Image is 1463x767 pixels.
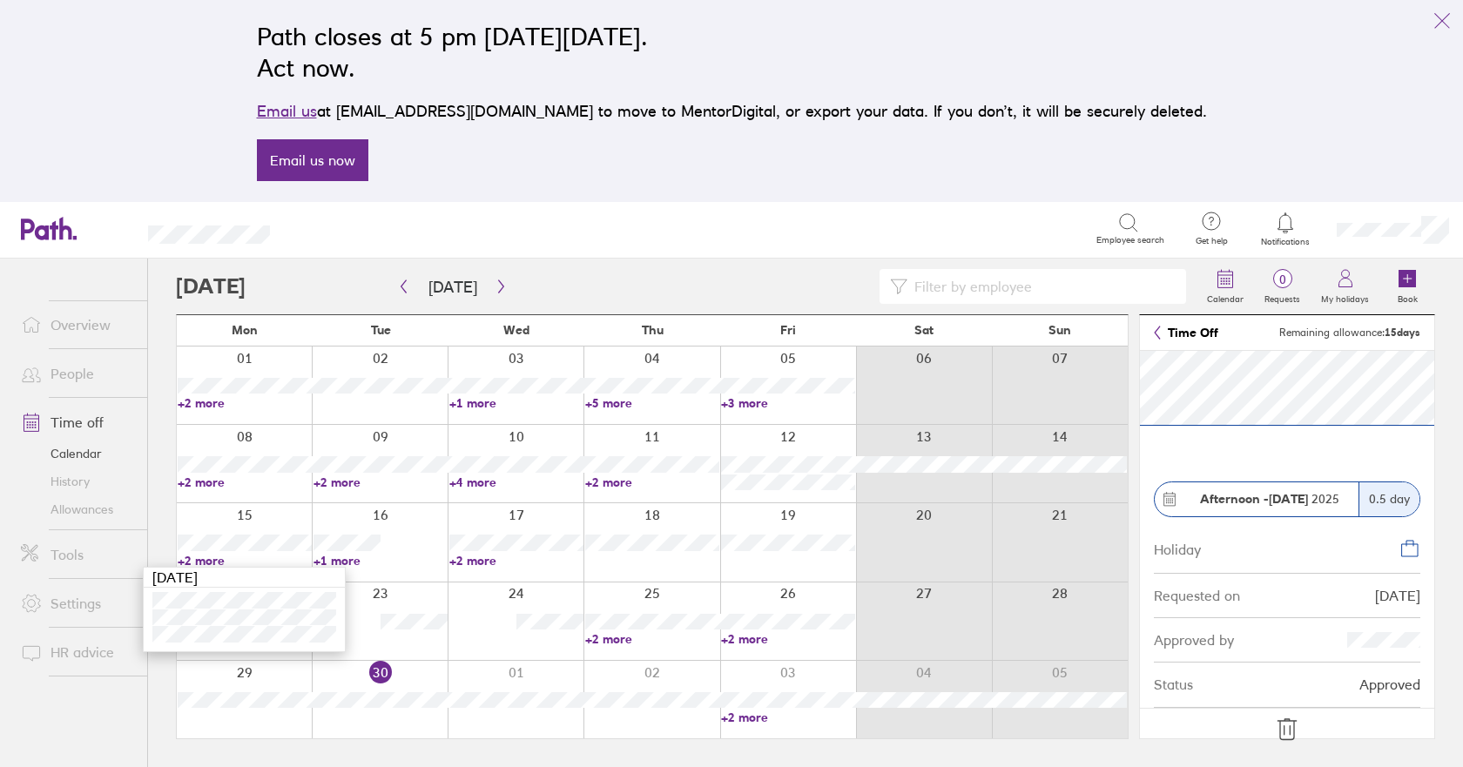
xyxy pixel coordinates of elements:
span: Mon [232,323,258,337]
span: Tue [371,323,391,337]
a: Time off [7,405,147,440]
label: Requests [1254,289,1311,305]
a: Time Off [1154,326,1218,340]
a: People [7,356,147,391]
a: Overview [7,307,147,342]
span: Fri [780,323,796,337]
a: +2 more [178,395,312,411]
div: Approved by [1154,632,1234,648]
p: at [EMAIL_ADDRESS][DOMAIN_NAME] to move to MentorDigital, or export your data. If you don’t, it w... [257,99,1207,124]
span: Thu [642,323,664,337]
a: Book [1379,259,1435,314]
label: My holidays [1311,289,1379,305]
span: Get help [1183,236,1240,246]
a: HR advice [7,635,147,669]
a: +4 more [449,474,583,490]
a: Allowances [7,495,147,523]
input: Filter by employee [907,270,1176,303]
a: +2 more [585,631,719,647]
div: Requested on [1154,588,1240,603]
span: Sun [1048,323,1071,337]
a: +1 more [313,553,448,569]
a: My holidays [1311,259,1379,314]
div: 0.5 day [1358,482,1419,516]
a: Email us now [257,139,368,181]
a: Settings [7,586,147,621]
div: Status [1154,676,1193,692]
a: +2 more [721,710,855,725]
a: +3 more [721,395,855,411]
a: Calendar [1197,259,1254,314]
strong: 15 days [1385,326,1420,339]
div: Search [317,220,361,236]
button: [DATE] [415,272,491,301]
div: Approved [1359,676,1420,692]
div: [DATE] [1375,588,1420,603]
div: [DATE] [144,568,345,588]
a: +1 more [449,395,583,411]
div: Holiday [1154,538,1201,557]
a: Tools [7,537,147,572]
span: Sat [914,323,934,337]
label: Calendar [1197,289,1254,305]
label: Book [1387,289,1428,305]
a: +2 more [585,474,719,490]
span: Wed [503,323,529,337]
a: Email us [257,102,317,120]
strong: [DATE] [1269,491,1308,507]
a: Calendar [7,440,147,468]
h2: Path closes at 5 pm [DATE][DATE]. Act now. [257,21,1207,84]
span: Notifications [1257,237,1314,247]
a: +5 more [585,395,719,411]
a: History [7,468,147,495]
a: +2 more [721,631,855,647]
span: Remaining allowance: [1279,326,1420,339]
a: 0Requests [1254,259,1311,314]
span: 0 [1254,272,1311,286]
a: +2 more [178,474,312,490]
a: +2 more [449,553,583,569]
a: +2 more [178,553,312,569]
span: 2025 [1200,492,1339,506]
a: +2 more [313,474,448,490]
a: Notifications [1257,211,1314,247]
span: Employee search [1096,235,1164,246]
strong: Afternoon - [1200,491,1269,507]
